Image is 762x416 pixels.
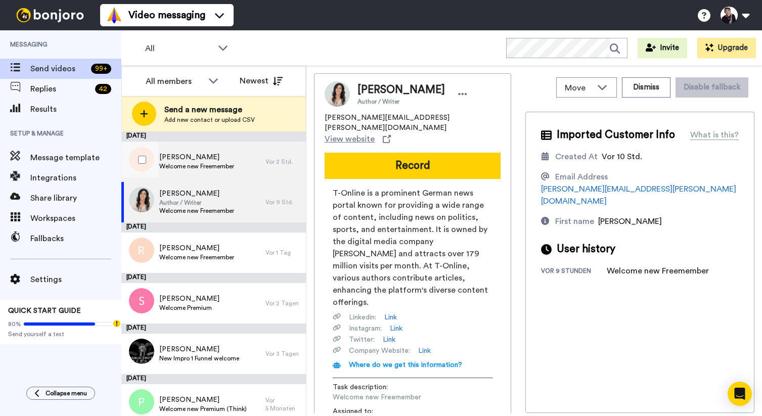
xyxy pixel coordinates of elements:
span: Task description : [333,382,404,392]
a: Link [384,312,397,322]
span: QUICK START GUIDE [8,307,81,314]
span: Imported Customer Info [557,127,675,143]
div: vor 9 Stunden [541,267,607,277]
img: vm-color.svg [106,7,122,23]
a: View website [325,133,391,145]
div: Vor 9 Std. [265,198,301,206]
span: 80% [8,320,21,328]
div: [DATE] [121,222,306,233]
span: Welcome new Freemember [159,207,234,215]
span: [PERSON_NAME] [159,152,234,162]
span: [PERSON_NAME][EMAIL_ADDRESS][PERSON_NAME][DOMAIN_NAME] [325,113,501,133]
div: Tooltip anchor [112,319,121,328]
span: Company Website : [349,346,410,356]
span: Share library [30,192,121,204]
div: Welcome new Freemember [607,265,709,277]
span: Vor 10 Std. [602,153,642,161]
button: Collapse menu [26,387,95,400]
img: Image of Stefanie [325,81,350,107]
div: Vor 2 Std. [265,158,301,166]
button: Disable fallback [676,77,748,98]
span: Collapse menu [46,389,87,397]
span: [PERSON_NAME] [598,217,662,225]
span: [PERSON_NAME] [159,395,247,405]
span: Integrations [30,172,121,184]
span: Instagram : [349,323,382,334]
button: Newest [232,71,290,91]
div: [DATE] [121,374,306,384]
span: Welcome new Freemember [159,253,234,261]
span: New Impro 1 Funnel welcome [159,354,239,362]
span: Send videos [30,63,87,75]
img: p.png [129,389,154,414]
div: 99 + [91,64,111,74]
span: All [145,42,213,55]
span: Send a new message [164,104,255,116]
span: Welcome Premium [159,304,219,312]
span: Settings [30,273,121,286]
span: Author / Writer [159,199,234,207]
span: [PERSON_NAME] [159,243,234,253]
div: Vor 2 Tagen [265,299,301,307]
div: Vor 1 Tag [265,249,301,257]
button: Record [325,153,501,179]
span: Where do we get this information? [349,361,462,368]
span: Fallbacks [30,233,121,245]
div: What is this? [690,129,739,141]
span: Send yourself a test [8,330,113,338]
span: Move [565,82,592,94]
div: 42 [95,84,111,94]
span: Results [30,103,121,115]
span: T-Online is a prominent German news portal known for providing a wide range of content, including... [333,187,492,308]
span: [PERSON_NAME] [159,344,239,354]
a: Link [418,346,431,356]
span: Twitter : [349,335,375,345]
div: Vor 5 Monaten [265,396,301,412]
button: Invite [638,38,687,58]
span: [PERSON_NAME] [159,189,234,199]
div: Email Address [555,171,608,183]
img: ecde5fb9-e750-4053-82ba-74fbbec34fe0.jpg [129,339,154,364]
img: 686488e3-cf4c-4bdb-97ed-f90bc8a6728b.jpg [129,187,154,212]
span: Welcome new Freemember [159,162,234,170]
span: Author / Writer [357,98,445,106]
a: Link [383,335,395,345]
div: First name [555,215,594,227]
img: bj-logo-header-white.svg [12,8,88,22]
div: [DATE] [121,323,306,334]
div: [DATE] [121,131,306,142]
a: Link [390,323,402,334]
img: s.png [129,288,154,313]
span: [PERSON_NAME] [159,294,219,304]
button: Upgrade [697,38,756,58]
span: View website [325,133,375,145]
span: Welcome new Premium (Think) [159,405,247,413]
span: [PERSON_NAME] [357,82,445,98]
div: Vor 3 Tagen [265,350,301,358]
div: All members [146,75,203,87]
a: [PERSON_NAME][EMAIL_ADDRESS][PERSON_NAME][DOMAIN_NAME] [541,185,736,205]
span: Replies [30,83,91,95]
div: Created At [555,151,598,163]
div: [DATE] [121,273,306,283]
span: Add new contact or upload CSV [164,116,255,124]
span: Workspaces [30,212,121,224]
span: Linkedin : [349,312,376,322]
span: User history [557,242,615,257]
span: Welcome new Freemember [333,392,429,402]
button: Dismiss [622,77,670,98]
span: Video messaging [128,8,205,22]
img: r.png [129,238,154,263]
span: Message template [30,152,121,164]
div: Open Intercom Messenger [728,382,752,406]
